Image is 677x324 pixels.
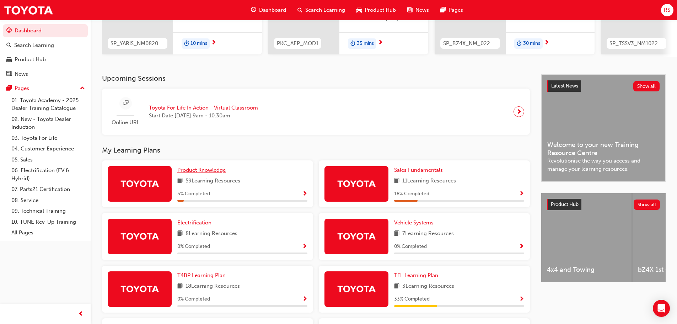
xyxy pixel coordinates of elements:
button: Show Progress [519,295,524,304]
span: book-icon [177,282,183,291]
span: 59 Learning Resources [186,177,240,186]
a: TFL Learning Plan [394,271,441,280]
span: Product Knowledge [177,167,226,173]
img: Trak [337,177,376,190]
a: 01. Toyota Academy - 2025 Dealer Training Catalogue [9,95,88,114]
span: Revolutionise the way you access and manage your learning resources. [547,157,660,173]
a: News [3,68,88,81]
span: news-icon [407,6,413,15]
span: Pages [448,6,463,14]
span: 7 Learning Resources [402,229,454,238]
a: car-iconProduct Hub [351,3,402,17]
span: Show Progress [519,244,524,250]
a: Product Knowledge [177,166,229,174]
a: Search Learning [3,39,88,52]
div: Open Intercom Messenger [653,300,670,317]
h3: My Learning Plans [102,146,530,154]
span: RS [664,6,670,14]
span: car-icon [356,6,362,15]
span: book-icon [394,229,399,238]
a: 08. Service [9,195,88,206]
span: Search Learning [305,6,345,14]
span: next-icon [378,40,383,46]
span: book-icon [177,229,183,238]
button: Pages [3,82,88,95]
img: Trak [337,230,376,242]
span: Start Date: [DATE] 9am - 10:30am [149,112,258,120]
img: Trak [120,282,159,295]
a: 05. Sales [9,154,88,165]
a: 02. New - Toyota Dealer Induction [9,114,88,133]
img: Trak [337,282,376,295]
span: guage-icon [251,6,256,15]
span: Show Progress [302,244,307,250]
span: 4x4 and Towing [547,266,626,274]
button: Show Progress [302,190,307,198]
button: Show Progress [302,295,307,304]
span: duration-icon [517,39,522,48]
span: up-icon [80,84,85,93]
span: Show Progress [519,191,524,197]
span: Dashboard [259,6,286,14]
button: Show Progress [519,242,524,251]
div: News [15,70,28,78]
img: Trak [120,230,159,242]
a: Dashboard [3,24,88,37]
a: T4BP Learning Plan [177,271,229,280]
span: book-icon [394,282,399,291]
a: Vehicle Systems [394,219,436,227]
a: search-iconSearch Learning [292,3,351,17]
span: Online URL [108,118,143,127]
span: Vehicle Systems [394,219,434,226]
img: Trak [4,2,53,18]
span: guage-icon [6,28,12,34]
span: TFL Learning Plan [394,272,438,278]
button: DashboardSearch LearningProduct HubNews [3,23,88,82]
span: Show Progress [302,296,307,303]
span: Welcome to your new Training Resource Centre [547,141,660,157]
button: Show all [633,81,660,91]
button: Show Progress [519,190,524,198]
a: Online URLToyota For Life In Action - Virtual ClassroomStart Date:[DATE] 9am - 10:30am [108,94,524,129]
a: 04. Customer Experience [9,143,88,154]
span: Electrification [177,219,211,226]
img: Trak [120,177,159,190]
a: 10. TUNE Rev-Up Training [9,217,88,228]
a: All Pages [9,227,88,238]
span: Latest News [551,83,578,89]
div: Search Learning [14,41,54,49]
a: Latest NewsShow allWelcome to your new Training Resource CentreRevolutionise the way you access a... [541,74,666,182]
span: next-icon [544,40,549,46]
span: car-icon [6,57,12,63]
a: guage-iconDashboard [245,3,292,17]
a: news-iconNews [402,3,435,17]
h3: Upcoming Sessions [102,74,530,83]
span: Show Progress [302,191,307,197]
span: 11 Learning Resources [402,177,456,186]
span: sessionType_ONLINE_URL-icon [123,99,128,108]
span: 8 Learning Resources [186,229,237,238]
a: pages-iconPages [435,3,469,17]
span: search-icon [297,6,302,15]
span: pages-icon [6,85,12,92]
a: 03. Toyota For Life [9,133,88,144]
a: 07. Parts21 Certification [9,184,88,195]
span: 3 Learning Resources [402,282,454,291]
span: SP_YARIS_NM0820_EL_05 [111,39,165,48]
span: duration-icon [184,39,189,48]
span: 10 mins [190,39,207,48]
span: 30 mins [523,39,540,48]
button: RS [661,4,673,16]
a: Product Hub [3,53,88,66]
span: 33 % Completed [394,295,430,303]
span: 5 % Completed [177,190,210,198]
span: book-icon [394,177,399,186]
span: 0 % Completed [177,295,210,303]
span: Show Progress [519,296,524,303]
span: 35 mins [357,39,374,48]
span: pages-icon [440,6,446,15]
span: News [415,6,429,14]
span: news-icon [6,71,12,78]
